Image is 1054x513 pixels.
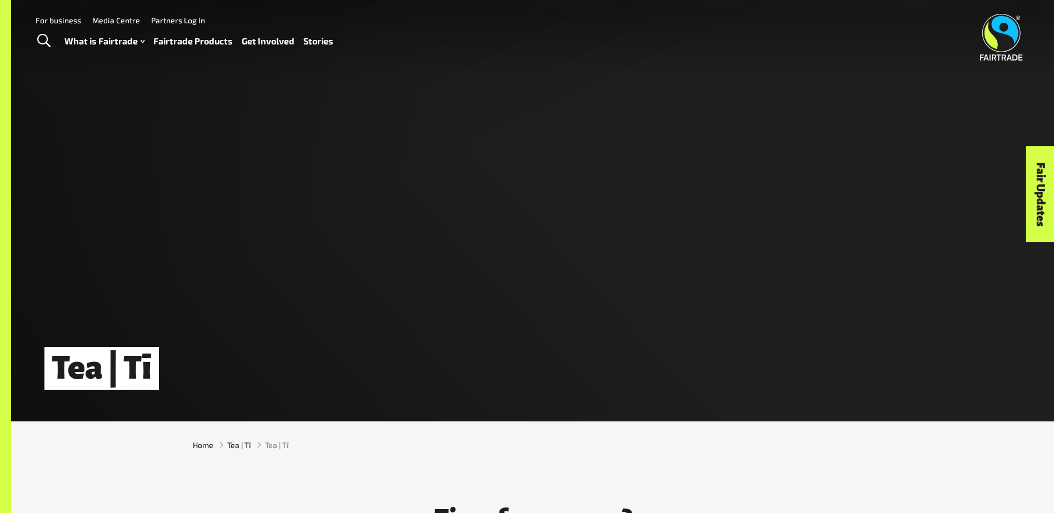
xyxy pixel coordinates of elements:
img: Fairtrade Australia New Zealand logo [980,14,1023,61]
a: Stories [303,33,333,49]
a: Toggle Search [30,27,57,55]
a: Tea | Tī [227,439,251,451]
a: Fairtrade Products [153,33,233,49]
a: What is Fairtrade [64,33,144,49]
span: Tea | Tī [265,439,289,451]
a: Home [193,439,213,451]
a: Partners Log In [151,16,205,25]
a: Get Involved [242,33,294,49]
a: Media Centre [92,16,140,25]
a: For business [36,16,81,25]
h1: Tea | Tī [44,347,159,390]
